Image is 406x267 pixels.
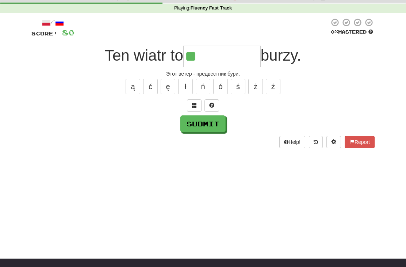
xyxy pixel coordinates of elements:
[266,79,280,94] button: ź
[31,30,58,37] span: Score:
[180,115,226,132] button: Submit
[231,79,245,94] button: ś
[196,79,210,94] button: ń
[178,79,193,94] button: ł
[105,47,183,64] span: Ten wiatr to
[143,79,158,94] button: ć
[62,28,74,37] span: 80
[126,79,140,94] button: ą
[31,70,375,77] div: Этот ветер - предвестник бури.
[204,99,219,112] button: Single letter hint - you only get 1 per sentence and score half the points! alt+h
[31,18,74,27] div: /
[213,79,228,94] button: ó
[261,47,301,64] span: burzy.
[331,29,338,35] span: 0 %
[191,5,232,11] strong: Fluency Fast Track
[187,99,202,112] button: Switch sentence to multiple choice alt+p
[329,29,375,35] div: Mastered
[161,79,175,94] button: ę
[309,136,323,148] button: Round history (alt+y)
[279,136,305,148] button: Help!
[248,79,263,94] button: ż
[345,136,375,148] button: Report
